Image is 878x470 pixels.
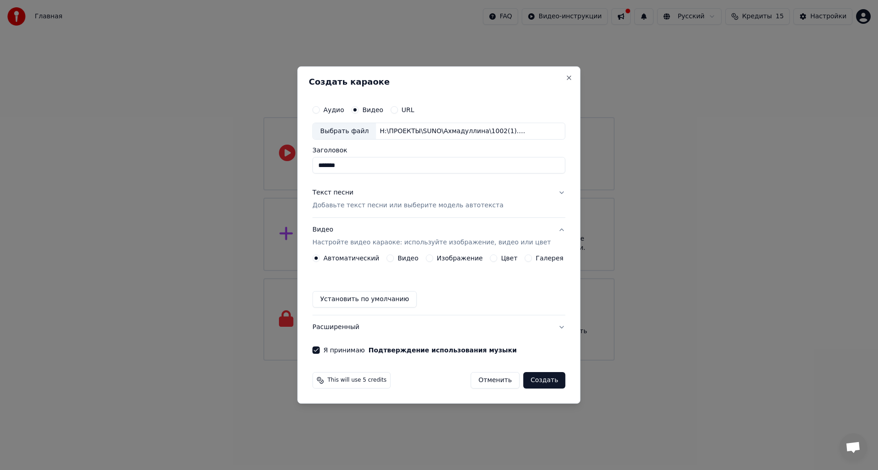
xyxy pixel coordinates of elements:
label: Видео [397,255,418,261]
div: Выбрать файл [313,123,376,140]
label: URL [402,107,414,113]
div: Видео [312,226,551,248]
button: Расширенный [312,315,565,339]
button: Я принимаю [369,347,517,353]
button: ВидеоНастройте видео караоке: используйте изображение, видео или цвет [312,218,565,255]
label: Цвет [501,255,518,261]
div: ВидеоНастройте видео караоке: используйте изображение, видео или цвет [312,254,565,315]
button: Создать [523,372,565,389]
h2: Создать караоке [309,78,569,86]
button: Отменить [471,372,519,389]
button: Установить по умолчанию [312,291,417,308]
label: Галерея [536,255,564,261]
label: Изображение [437,255,483,261]
label: Заголовок [312,147,565,154]
label: Автоматический [323,255,379,261]
label: Я принимаю [323,347,517,353]
div: H:\ПРОЕКТЫ\SUNO\Ахмадуллина\1002(1).mp4 [376,127,531,136]
label: Видео [362,107,383,113]
button: Текст песниДобавьте текст песни или выберите модель автотекста [312,181,565,218]
div: Текст песни [312,189,353,198]
p: Настройте видео караоке: используйте изображение, видео или цвет [312,238,551,247]
span: This will use 5 credits [327,377,386,384]
label: Аудио [323,107,344,113]
p: Добавьте текст песни или выберите модель автотекста [312,201,503,211]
